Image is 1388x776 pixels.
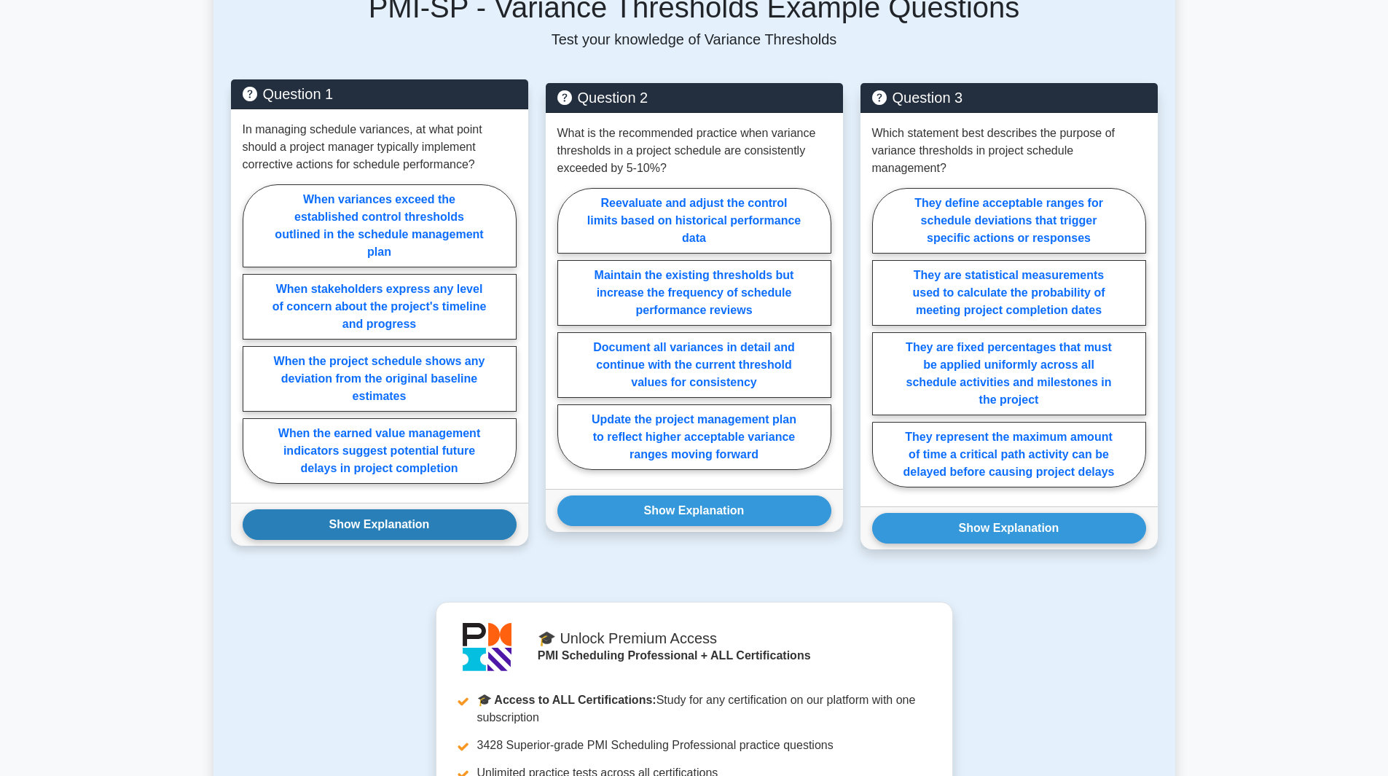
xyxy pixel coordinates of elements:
[243,274,517,340] label: When stakeholders express any level of concern about the project's timeline and progress
[243,418,517,484] label: When the earned value management indicators suggest potential future delays in project completion
[557,188,831,254] label: Reevaluate and adjust the control limits based on historical performance data
[243,509,517,540] button: Show Explanation
[557,332,831,398] label: Document all variances in detail and continue with the current threshold values for consistency
[243,85,517,103] h5: Question 1
[243,346,517,412] label: When the project schedule shows any deviation from the original baseline estimates
[872,422,1146,487] label: They represent the maximum amount of time a critical path activity can be delayed before causing ...
[872,332,1146,415] label: They are fixed percentages that must be applied uniformly across all schedule activities and mile...
[557,89,831,106] h5: Question 2
[557,495,831,526] button: Show Explanation
[557,404,831,470] label: Update the project management plan to reflect higher acceptable variance ranges moving forward
[872,125,1146,177] p: Which statement best describes the purpose of variance thresholds in project schedule management?
[872,89,1146,106] h5: Question 3
[557,260,831,326] label: Maintain the existing thresholds but increase the frequency of schedule performance reviews
[872,260,1146,326] label: They are statistical measurements used to calculate the probability of meeting project completion...
[872,513,1146,544] button: Show Explanation
[243,184,517,267] label: When variances exceed the established control thresholds outlined in the schedule management plan
[243,121,517,173] p: In managing schedule variances, at what point should a project manager typically implement correc...
[872,188,1146,254] label: They define acceptable ranges for schedule deviations that trigger specific actions or responses
[557,125,831,177] p: What is the recommended practice when variance thresholds in a project schedule are consistently ...
[231,31,1158,48] p: Test your knowledge of Variance Thresholds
